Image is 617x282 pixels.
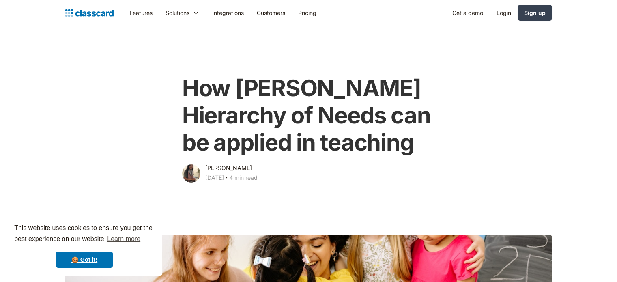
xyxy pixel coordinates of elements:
[205,173,224,183] div: [DATE]
[182,75,435,157] h1: How [PERSON_NAME] Hierarchy of Needs can be applied in teaching
[490,4,518,22] a: Login
[166,9,189,17] div: Solutions
[446,4,490,22] a: Get a demo
[56,252,113,268] a: dismiss cookie message
[524,9,546,17] div: Sign up
[206,4,250,22] a: Integrations
[123,4,159,22] a: Features
[250,4,292,22] a: Customers
[65,7,114,19] a: home
[6,215,162,276] div: cookieconsent
[229,173,258,183] div: 4 min read
[518,5,552,21] a: Sign up
[205,163,252,173] div: [PERSON_NAME]
[159,4,206,22] div: Solutions
[14,223,155,245] span: This website uses cookies to ensure you get the best experience on our website.
[292,4,323,22] a: Pricing
[106,233,142,245] a: learn more about cookies
[224,173,229,184] div: ‧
